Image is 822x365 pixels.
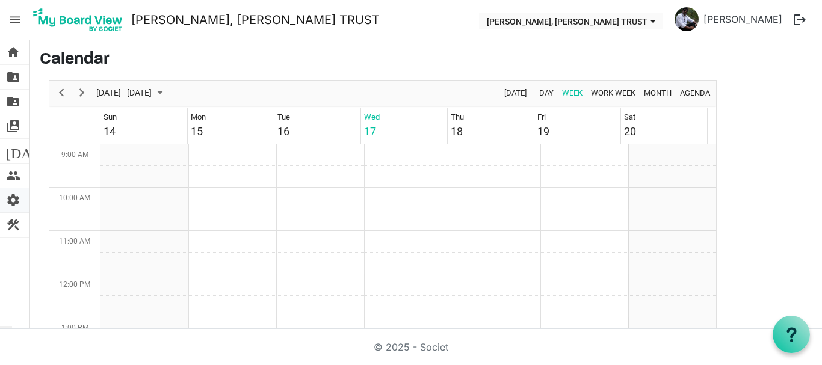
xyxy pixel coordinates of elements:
button: Next [74,85,90,100]
span: folder_shared [6,65,20,89]
div: Sun [104,111,117,123]
button: Day [537,85,556,100]
div: Tue [277,111,290,123]
button: Previous [54,85,70,100]
span: 9:00 AM [61,150,88,159]
div: 18 [451,123,463,140]
button: September 2025 [94,85,168,100]
span: [DATE] [6,139,52,163]
button: Work Week [589,85,638,100]
div: 19 [537,123,549,140]
img: My Board View Logo [29,5,126,35]
div: Fri [537,111,546,123]
h3: Calendar [40,50,812,70]
span: Day [538,85,555,100]
div: 16 [277,123,289,140]
div: 15 [191,123,203,140]
div: 17 [364,123,376,140]
span: menu [4,8,26,31]
button: Today [502,85,529,100]
div: 14 [104,123,116,140]
span: construction [6,213,20,237]
span: people [6,164,20,188]
span: Agenda [679,85,711,100]
div: Sat [624,111,635,123]
button: logout [787,7,812,32]
span: 11:00 AM [59,237,90,245]
a: [PERSON_NAME] [699,7,787,31]
a: © 2025 - Societ [374,341,448,353]
div: Mon [191,111,206,123]
span: folder_shared [6,90,20,114]
span: Week [561,85,584,100]
span: [DATE] [503,85,528,100]
a: [PERSON_NAME], [PERSON_NAME] TRUST [131,8,380,32]
span: 10:00 AM [59,194,90,202]
img: hSUB5Hwbk44obJUHC4p8SpJiBkby1CPMa6WHdO4unjbwNk2QqmooFCj6Eu6u6-Q6MUaBHHRodFmU3PnQOABFnA_thumb.png [675,7,699,31]
span: home [6,40,20,64]
div: next period [72,81,92,106]
span: Month [643,85,673,100]
div: previous period [51,81,72,106]
div: Thu [451,111,464,123]
button: Month [642,85,674,100]
a: My Board View Logo [29,5,131,35]
div: September 14 - 20, 2025 [92,81,170,106]
button: Week [560,85,585,100]
span: settings [6,188,20,212]
span: Work Week [590,85,637,100]
button: Agenda [678,85,712,100]
div: Wed [364,111,380,123]
button: THERESA BHAVAN, IMMANUEL CHARITABLE TRUST dropdownbutton [479,13,663,29]
div: 20 [624,123,636,140]
span: 12:00 PM [59,280,90,289]
span: switch_account [6,114,20,138]
span: [DATE] - [DATE] [95,85,153,100]
span: 1:00 PM [61,324,88,332]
